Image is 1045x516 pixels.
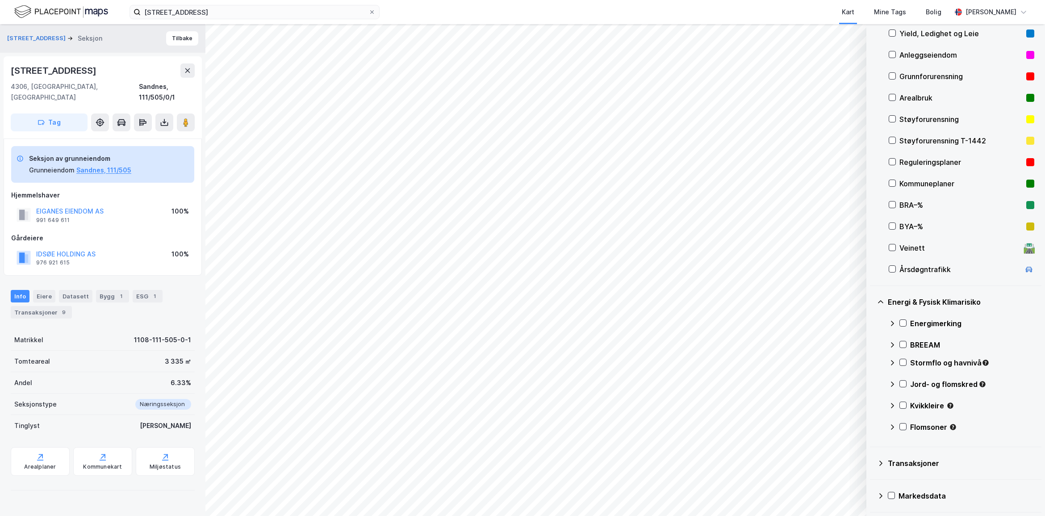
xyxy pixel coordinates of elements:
div: 991 649 611 [36,217,70,224]
button: Tilbake [166,31,198,46]
div: Bygg [96,290,129,302]
button: Sandnes, 111/505 [76,165,131,176]
div: Støyforurensning T-1442 [899,135,1023,146]
div: Stormflo og havnivå [910,357,1034,368]
div: Tinglyst [14,420,40,431]
div: 3 335 ㎡ [165,356,191,367]
div: Eiere [33,290,55,302]
div: 6.33% [171,378,191,388]
div: Anleggseiendom [899,50,1023,60]
div: Seksjonstype [14,399,57,410]
div: 1108-111-505-0-1 [134,335,191,345]
div: Kart [842,7,854,17]
iframe: Chat Widget [1000,473,1045,516]
div: Tomteareal [14,356,50,367]
div: Flomsoner [910,422,1034,432]
div: Seksjon [78,33,102,44]
div: Datasett [59,290,92,302]
div: Mine Tags [874,7,906,17]
div: Tooltip anchor [982,359,990,367]
div: Sandnes, 111/505/0/1 [139,81,195,103]
div: Årsdøgntrafikk [899,264,1020,275]
div: Energimerking [910,318,1034,329]
div: Gårdeiere [11,233,194,243]
div: BREEAM [910,340,1034,350]
div: 9 [59,308,68,317]
div: Grunnforurensning [899,71,1023,82]
div: Seksjon av grunneiendom [29,153,131,164]
div: 100% [171,249,189,260]
button: [STREET_ADDRESS] [7,34,67,43]
input: Søk på adresse, matrikkel, gårdeiere, leietakere eller personer [141,5,368,19]
div: 🛣️ [1023,242,1035,254]
div: Andel [14,378,32,388]
div: Kommuneplaner [899,178,1023,189]
div: 1 [117,292,125,301]
div: Kvikkleire [910,400,1034,411]
div: Bolig [926,7,941,17]
img: logo.f888ab2527a4732fd821a326f86c7f29.svg [14,4,108,20]
div: ESG [133,290,163,302]
div: [STREET_ADDRESS] [11,63,98,78]
div: Miljøstatus [150,463,181,470]
div: 1 [150,292,159,301]
div: Transaksjoner [888,458,1034,469]
div: Info [11,290,29,302]
div: Matrikkel [14,335,43,345]
div: [PERSON_NAME] [140,420,191,431]
div: Reguleringsplaner [899,157,1023,168]
div: 976 921 615 [36,259,70,266]
div: Markedsdata [899,491,1034,501]
div: Transaksjoner [11,306,72,319]
div: Kontrollprogram for chat [1000,473,1045,516]
div: 100% [171,206,189,217]
div: Kommunekart [83,463,122,470]
div: Tooltip anchor [946,402,954,410]
div: Yield, Ledighet og Leie [899,28,1023,39]
div: Arealbruk [899,92,1023,103]
button: Tag [11,113,88,131]
div: BRA–% [899,200,1023,210]
div: Grunneiendom [29,165,75,176]
div: [PERSON_NAME] [966,7,1016,17]
div: Veinett [899,243,1020,253]
div: Hjemmelshaver [11,190,194,201]
div: BYA–% [899,221,1023,232]
div: Tooltip anchor [978,380,986,388]
div: Arealplaner [24,463,56,470]
div: Tooltip anchor [949,423,957,431]
div: Energi & Fysisk Klimarisiko [888,297,1034,307]
div: Jord- og flomskred [910,379,1034,390]
div: Støyforurensning [899,114,1023,125]
div: 4306, [GEOGRAPHIC_DATA], [GEOGRAPHIC_DATA] [11,81,139,103]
